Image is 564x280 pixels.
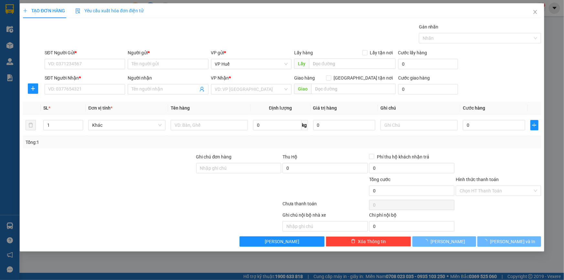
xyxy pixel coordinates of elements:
span: [PERSON_NAME] [431,238,465,245]
span: close [533,9,538,15]
span: Khác [92,120,162,130]
label: Cước lấy hàng [398,50,427,55]
span: Yêu cầu xuất hóa đơn điện tử [75,8,144,13]
th: Ghi chú [378,102,460,114]
span: plus [23,8,27,13]
label: Gán nhãn [419,24,439,29]
button: plus [530,120,538,130]
label: Ghi chú đơn hàng [196,154,232,159]
input: Cước lấy hàng [398,59,458,69]
input: Cước giao hàng [398,84,458,94]
span: Giá trị hàng [313,105,337,111]
input: Ghi chú đơn hàng [196,163,282,173]
span: Đơn vị tính [88,105,112,111]
div: SĐT Người Nhận [45,74,125,81]
span: [GEOGRAPHIC_DATA] tận nơi [331,74,396,81]
span: Phí thu hộ khách nhận trả [374,153,432,160]
span: user-add [199,87,205,92]
div: Người nhận [128,74,208,81]
span: kg [302,120,308,130]
span: delete [351,239,356,244]
span: [PERSON_NAME] [265,238,299,245]
span: plus [531,123,538,128]
div: VP gửi [211,49,292,56]
input: Nhập ghi chú [282,221,368,232]
span: Lấy tận nơi [367,49,396,56]
span: Tên hàng [171,105,190,111]
span: Cước hàng [463,105,485,111]
div: SĐT Người Gửi [45,49,125,56]
span: [PERSON_NAME] và In [490,238,536,245]
span: Lấy hàng [294,50,313,55]
button: delete [26,120,36,130]
input: VD: Bàn, Ghế [171,120,248,130]
span: Định lượng [269,105,292,111]
span: Giao [294,84,311,94]
input: Dọc đường [309,59,396,69]
span: Giao hàng [294,75,315,81]
button: Close [526,3,544,21]
span: VP Huế [215,59,288,69]
label: Cước giao hàng [398,75,430,81]
span: loading [483,239,490,243]
button: plus [28,83,38,94]
label: Hình thức thanh toán [456,177,499,182]
span: Lấy [294,59,309,69]
span: VP Nhận [211,75,229,81]
input: Dọc đường [311,84,396,94]
button: [PERSON_NAME] [412,236,476,247]
span: Tổng cước [369,177,390,182]
span: loading [423,239,431,243]
button: deleteXóa Thông tin [326,236,411,247]
button: [PERSON_NAME] [239,236,325,247]
button: [PERSON_NAME] và In [477,236,541,247]
div: Chi phí nội bộ [369,211,454,221]
div: Chưa thanh toán [282,200,369,211]
span: Xóa Thông tin [358,238,386,245]
span: Thu Hộ [282,154,297,159]
img: icon [75,8,80,14]
input: 0 [313,120,376,130]
div: Tổng: 1 [26,139,218,146]
div: Ghi chú nội bộ nhà xe [282,211,368,221]
span: SL [43,105,48,111]
input: Ghi Chú [380,120,458,130]
span: TẠO ĐƠN HÀNG [23,8,65,13]
span: plus [28,86,38,91]
div: Người gửi [128,49,208,56]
